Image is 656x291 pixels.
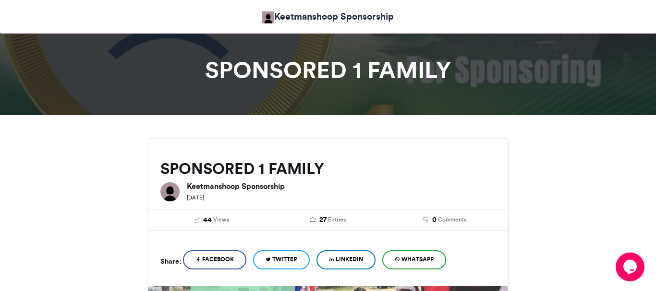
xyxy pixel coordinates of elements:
a: Keetmanshoop Sponsorship [262,10,394,23]
span: 44 [203,215,212,225]
a: 27 Entries [277,215,379,225]
img: Keetmanshoop Sponsorship [160,182,180,201]
a: Twitter [253,250,310,269]
h2: SPONSORED 1 FAMILY [160,160,496,177]
span: Views [213,215,229,224]
a: Facebook [183,250,246,269]
span: Comments [438,215,466,224]
h5: Share: [160,255,181,268]
small: [DATE] [187,194,204,201]
span: Facebook [202,255,234,264]
h6: Keetmanshoop Sponsorship [187,182,496,190]
span: WhatsApp [401,255,434,264]
img: Keetmanshoop Sponsorship [262,12,274,23]
span: 0 [432,215,437,225]
span: 27 [319,215,327,225]
a: 44 Views [160,215,263,225]
iframe: chat widget [616,253,646,281]
h1: SPONSORED 1 FAMILY [61,58,595,81]
span: LinkedIn [336,255,363,264]
span: Entries [328,215,346,224]
a: 0 Comments [393,215,496,225]
a: WhatsApp [382,250,446,269]
a: LinkedIn [316,250,376,269]
span: Twitter [272,255,297,264]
